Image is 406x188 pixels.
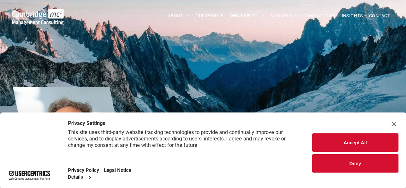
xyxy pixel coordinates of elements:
a: CASE STUDIES [301,11,339,21]
a: CONTACT [366,11,393,21]
a: INSIGHTS [339,11,366,21]
a: ABOUT [165,11,193,21]
img: Go to Homepage [12,9,64,25]
a: WHAT WE DO [227,11,268,21]
a: MARKETS [267,11,301,21]
a: Your Business Transformed | Cambridge Management Consulting [12,10,64,17]
a: OUR PEOPLE [192,11,227,21]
